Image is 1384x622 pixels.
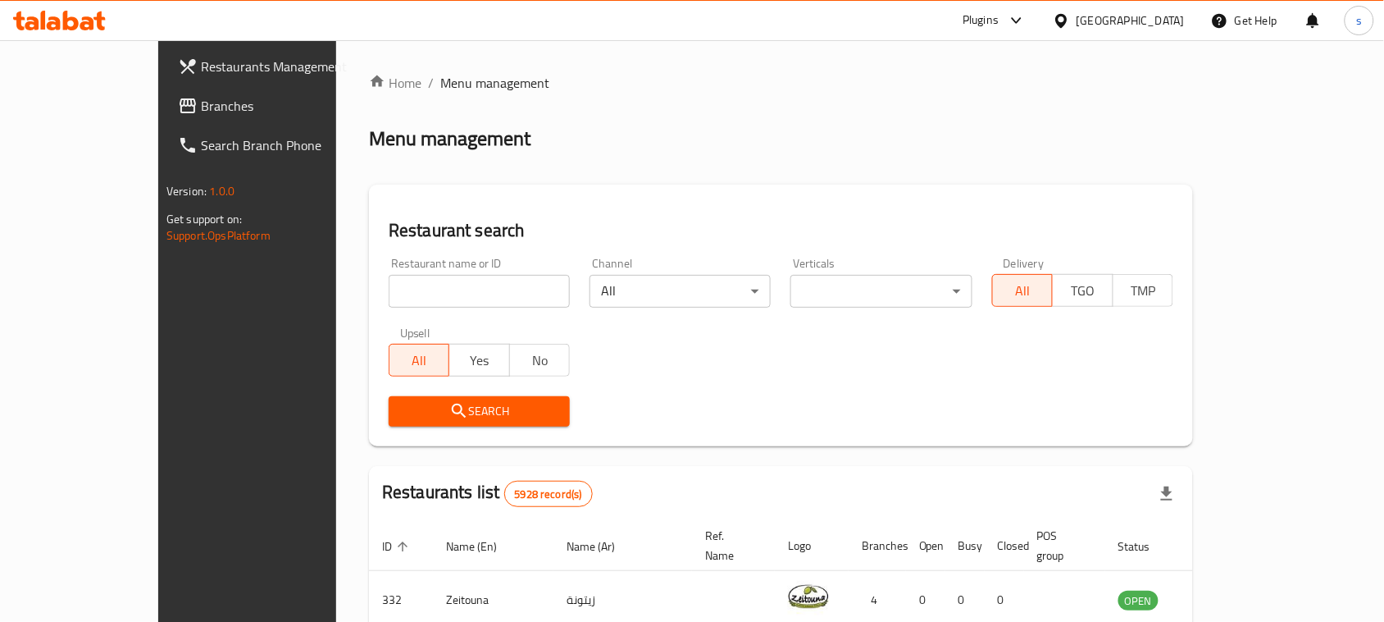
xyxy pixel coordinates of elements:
[1004,258,1045,269] label: Delivery
[396,349,443,373] span: All
[992,274,1053,307] button: All
[382,537,413,556] span: ID
[1052,274,1113,307] button: TGO
[999,279,1046,303] span: All
[165,126,389,165] a: Search Branch Phone
[1118,592,1159,611] span: OPEN
[567,537,636,556] span: Name (Ar)
[400,327,430,339] label: Upsell
[505,487,592,502] span: 5928 record(s)
[1147,474,1186,514] div: Export file
[389,396,570,427] button: Search
[1118,537,1172,556] span: Status
[963,11,999,30] div: Plugins
[382,480,593,507] h2: Restaurants list
[849,521,906,571] th: Branches
[165,86,389,126] a: Branches
[440,73,549,93] span: Menu management
[509,344,570,377] button: No
[985,521,1024,571] th: Closed
[1356,11,1362,30] span: s
[166,208,242,230] span: Get support on:
[1118,591,1159,611] div: OPEN
[389,344,449,377] button: All
[369,73,421,93] a: Home
[369,126,530,152] h2: Menu management
[1120,279,1167,303] span: TMP
[402,401,557,422] span: Search
[517,349,563,373] span: No
[775,521,849,571] th: Logo
[428,73,434,93] li: /
[705,526,755,565] span: Ref. Name
[369,73,1193,93] nav: breadcrumb
[590,275,771,308] div: All
[448,344,509,377] button: Yes
[1037,526,1086,565] span: POS group
[788,576,829,617] img: Zeitouna
[456,349,503,373] span: Yes
[906,521,945,571] th: Open
[446,537,518,556] span: Name (En)
[166,181,207,202] span: Version:
[201,96,376,116] span: Branches
[165,47,389,86] a: Restaurants Management
[166,225,271,246] a: Support.OpsPlatform
[1113,274,1173,307] button: TMP
[945,521,985,571] th: Busy
[201,57,376,76] span: Restaurants Management
[389,218,1173,243] h2: Restaurant search
[790,275,972,308] div: ​
[504,481,593,507] div: Total records count
[1077,11,1185,30] div: [GEOGRAPHIC_DATA]
[209,181,234,202] span: 1.0.0
[1059,279,1106,303] span: TGO
[201,135,376,155] span: Search Branch Phone
[389,275,570,308] input: Search for restaurant name or ID..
